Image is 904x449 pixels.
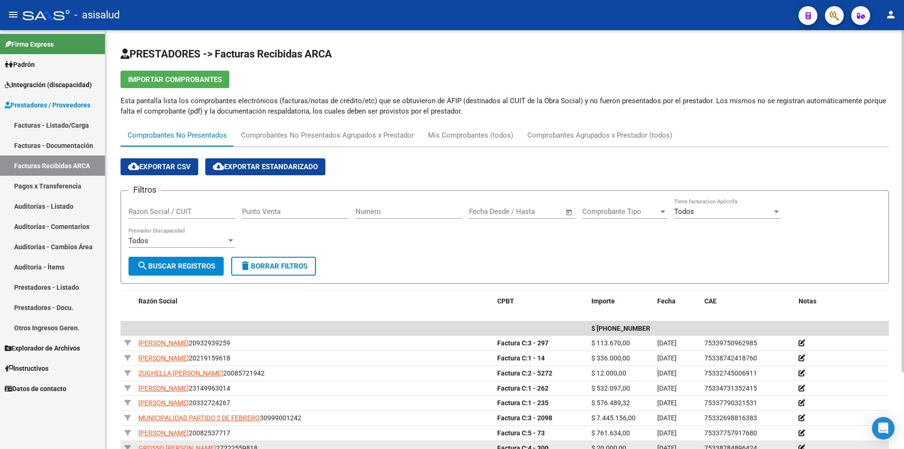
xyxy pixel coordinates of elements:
[497,429,545,437] strong: 5 - 73
[138,399,189,407] span: [PERSON_NAME]
[138,383,490,394] div: 23149963014
[582,207,659,216] span: Comprobante Tipo
[138,398,490,408] div: 20332724267
[129,237,148,245] span: Todos
[128,75,222,84] span: Importar Comprobantes
[241,130,414,140] div: Comprobantes No Presentados Agrupados x Prestador
[704,339,757,347] span: 75339750962985
[704,297,717,305] span: CAE
[138,369,223,377] span: ZUGHELLA [PERSON_NAME]
[591,354,630,362] span: $ 336.000,00
[591,297,615,305] span: Importe
[128,130,227,140] div: Comprobantes No Presentados
[657,339,677,347] span: [DATE]
[701,291,795,311] datatable-header-cell: CAE
[137,260,148,271] mat-icon: search
[5,343,80,353] span: Explorador de Archivos
[564,207,575,218] button: Open calendar
[121,158,198,175] button: Exportar CSV
[508,207,554,216] input: End date
[5,363,48,374] span: Instructivos
[591,429,630,437] span: $ 761.634,00
[704,369,757,377] span: 75332745006911
[795,291,889,311] datatable-header-cell: Notas
[129,257,224,276] button: Buscar Registros
[74,5,120,25] span: - asisalud
[674,207,694,216] span: Todos
[497,384,528,392] span: Factura C:
[704,429,757,437] span: 75337757917680
[591,339,630,347] span: $ 113.670,00
[138,339,189,347] span: [PERSON_NAME]
[5,100,90,110] span: Prestadores / Proveedores
[704,399,757,407] span: 75337790321531
[497,354,545,362] strong: 1 - 14
[138,338,490,349] div: 20932939259
[657,414,677,422] span: [DATE]
[231,257,316,276] button: Borrar Filtros
[428,130,513,140] div: Mis Comprobantes (todos)
[129,183,161,196] h3: Filtros
[138,384,189,392] span: [PERSON_NAME]
[137,262,215,270] span: Buscar Registros
[885,9,896,20] mat-icon: person
[121,96,889,116] p: Esta pantalla lista los comprobantes electrónicos (facturas/notas de crédito/etc) que se obtuvier...
[240,262,307,270] span: Borrar Filtros
[657,399,677,407] span: [DATE]
[497,369,528,377] span: Factura C:
[527,130,672,140] div: Comprobantes Agrupados x Prestador (todos)
[497,414,552,422] strong: 3 - 2098
[497,339,549,347] strong: 3 - 297
[128,161,139,172] mat-icon: cloud_download
[588,291,654,311] datatable-header-cell: Importe
[497,399,528,407] span: Factura C:
[493,291,588,311] datatable-header-cell: CPBT
[591,369,626,377] span: $ 12.000,00
[205,158,325,175] button: Exportar Estandarizado
[138,428,490,439] div: 20082537717
[5,80,92,90] span: Integración (discapacidad)
[5,384,66,394] span: Datos de contacto
[135,291,493,311] datatable-header-cell: Razón Social
[872,417,895,440] div: Open Intercom Messenger
[497,369,552,377] strong: 2 - 5272
[138,353,490,364] div: 20219159618
[213,163,318,171] span: Exportar Estandarizado
[138,297,178,305] span: Razón Social
[138,413,490,424] div: 30999001242
[704,414,757,422] span: 75332698816383
[657,354,677,362] span: [DATE]
[704,354,757,362] span: 75338742418760
[8,9,19,20] mat-icon: menu
[138,368,490,379] div: 20085721942
[657,429,677,437] span: [DATE]
[657,384,677,392] span: [DATE]
[497,339,528,347] span: Factura C:
[657,369,677,377] span: [DATE]
[138,429,189,437] span: [PERSON_NAME]
[591,325,661,332] span: $ 17.738.724.556,08
[213,161,224,172] mat-icon: cloud_download
[121,45,889,63] h2: PRESTADORES -> Facturas Recibidas ARCA
[657,297,676,305] span: Fecha
[497,414,528,422] span: Factura C:
[591,384,630,392] span: $ 532.097,00
[591,399,630,407] span: $ 576.489,32
[497,384,549,392] strong: 1 - 262
[497,354,528,362] span: Factura C:
[121,71,229,88] button: Importar Comprobantes
[138,354,189,362] span: [PERSON_NAME]
[469,207,500,216] input: Start date
[497,399,549,407] strong: 1 - 235
[654,291,701,311] datatable-header-cell: Fecha
[799,297,816,305] span: Notas
[240,260,251,271] mat-icon: delete
[591,414,636,422] span: $ 7.445.156,00
[5,59,35,70] span: Padrón
[128,163,191,171] span: Exportar CSV
[704,384,757,392] span: 75334731352415
[5,39,54,49] span: Firma Express
[138,414,260,422] span: MUNICIPALIDAD PARTIDO 3 DE FEBRERO
[497,297,514,305] span: CPBT
[497,429,528,437] span: Factura C:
